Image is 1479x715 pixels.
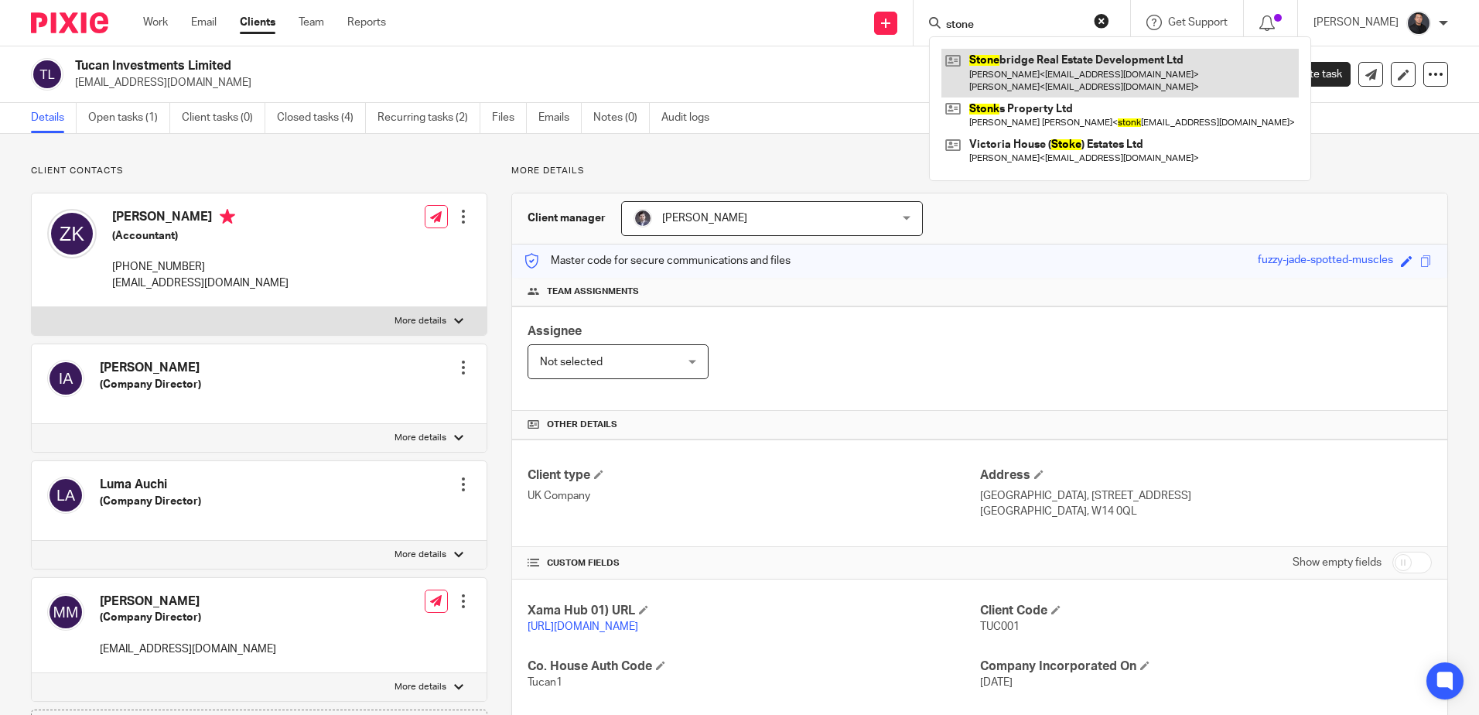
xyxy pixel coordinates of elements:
a: Files [492,103,527,133]
a: Client tasks (0) [182,103,265,133]
span: Team assignments [547,286,639,298]
p: Master code for secure communications and files [524,253,791,269]
a: Emails [538,103,582,133]
a: Team [299,15,324,30]
h4: Luma Auchi [100,477,201,493]
p: UK Company [528,488,979,504]
p: [GEOGRAPHIC_DATA], W14 0QL [980,504,1432,519]
p: [EMAIL_ADDRESS][DOMAIN_NAME] [100,641,276,657]
h5: (Accountant) [112,228,289,244]
span: Assignee [528,325,582,337]
h4: Client type [528,467,979,484]
p: [EMAIL_ADDRESS][DOMAIN_NAME] [75,75,1238,91]
a: Details [31,103,77,133]
img: svg%3E [31,58,63,91]
label: Show empty fields [1293,555,1382,570]
p: More details [395,432,446,444]
h4: [PERSON_NAME] [100,360,201,376]
img: Pixie [31,12,108,33]
a: Notes (0) [593,103,650,133]
p: [EMAIL_ADDRESS][DOMAIN_NAME] [112,275,289,291]
a: Closed tasks (4) [277,103,366,133]
i: Primary [220,209,235,224]
img: svg%3E [47,594,84,631]
p: [PHONE_NUMBER] [112,259,289,275]
span: [PERSON_NAME] [662,213,747,224]
p: More details [395,681,446,693]
a: Email [191,15,217,30]
h4: [PERSON_NAME] [112,209,289,228]
p: [GEOGRAPHIC_DATA], [STREET_ADDRESS] [980,488,1432,504]
img: svg%3E [47,209,97,258]
h4: Address [980,467,1432,484]
h4: Xama Hub 01) URL [528,603,979,619]
h4: Client Code [980,603,1432,619]
img: Capture.JPG [634,209,652,227]
h2: Tucan Investments Limited [75,58,1005,74]
a: Open tasks (1) [88,103,170,133]
p: [PERSON_NAME] [1313,15,1399,30]
a: Reports [347,15,386,30]
button: Clear [1094,13,1109,29]
span: Get Support [1168,17,1228,28]
h5: (Company Director) [100,610,276,625]
a: Audit logs [661,103,721,133]
a: Recurring tasks (2) [377,103,480,133]
p: More details [395,549,446,561]
span: [DATE] [980,677,1013,688]
a: Clients [240,15,275,30]
a: [URL][DOMAIN_NAME] [528,621,638,632]
span: Other details [547,419,617,431]
h4: Co. House Auth Code [528,659,979,675]
img: My%20Photo.jpg [1406,11,1431,36]
span: TUC001 [980,621,1020,632]
h5: (Company Director) [100,377,201,392]
h5: (Company Director) [100,494,201,509]
h4: CUSTOM FIELDS [528,557,979,570]
p: More details [511,165,1448,177]
span: Tucan1 [528,677,562,688]
h4: [PERSON_NAME] [100,594,276,610]
img: svg%3E [47,360,84,397]
h3: Client manager [528,210,606,226]
a: Work [143,15,168,30]
div: fuzzy-jade-spotted-muscles [1258,252,1393,270]
h4: Company Incorporated On [980,659,1432,675]
img: svg%3E [47,477,84,514]
p: More details [395,315,446,327]
p: Client contacts [31,165,487,177]
span: Not selected [540,357,603,368]
input: Search [944,19,1084,32]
